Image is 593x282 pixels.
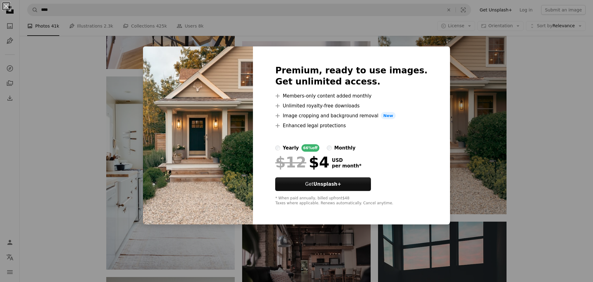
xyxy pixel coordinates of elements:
[332,163,361,169] span: per month *
[332,158,361,163] span: USD
[381,112,396,119] span: New
[275,196,427,206] div: * When paid annually, billed upfront $48 Taxes where applicable. Renews automatically. Cancel any...
[275,102,427,110] li: Unlimited royalty-free downloads
[275,154,329,170] div: $4
[301,144,320,152] div: 66% off
[275,122,427,129] li: Enhanced legal protections
[283,144,299,152] div: yearly
[313,181,341,187] strong: Unsplash+
[275,112,427,119] li: Image cropping and background removal
[275,145,280,150] input: yearly66%off
[275,154,306,170] span: $12
[143,46,253,225] img: premium_photo-1689609950071-af404daa58a0
[327,145,332,150] input: monthly
[275,65,427,87] h2: Premium, ready to use images. Get unlimited access.
[334,144,355,152] div: monthly
[275,177,371,191] button: GetUnsplash+
[275,92,427,100] li: Members-only content added monthly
